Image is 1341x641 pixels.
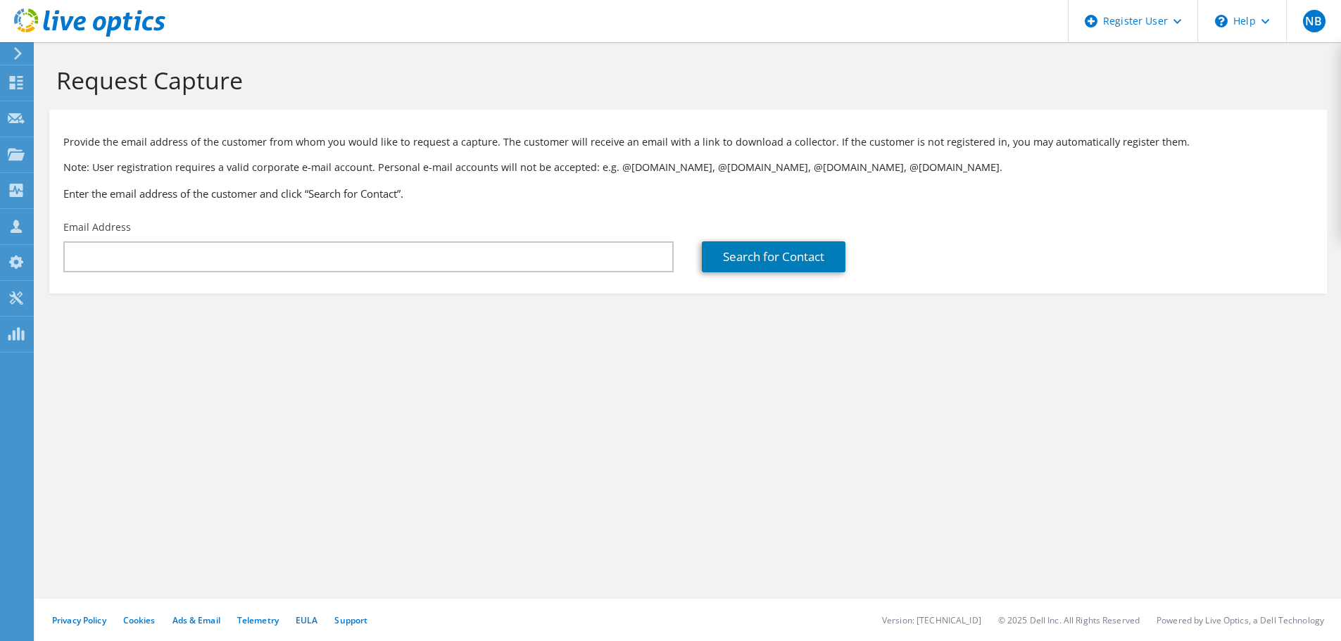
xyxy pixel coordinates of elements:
[52,614,106,626] a: Privacy Policy
[63,134,1313,150] p: Provide the email address of the customer from whom you would like to request a capture. The cust...
[123,614,156,626] a: Cookies
[1303,10,1326,32] span: NB
[1157,614,1324,626] li: Powered by Live Optics, a Dell Technology
[56,65,1313,95] h1: Request Capture
[296,614,317,626] a: EULA
[63,160,1313,175] p: Note: User registration requires a valid corporate e-mail account. Personal e-mail accounts will ...
[882,614,981,626] li: Version: [TECHNICAL_ID]
[1215,15,1228,27] svg: \n
[63,186,1313,201] h3: Enter the email address of the customer and click “Search for Contact”.
[998,614,1140,626] li: © 2025 Dell Inc. All Rights Reserved
[702,241,845,272] a: Search for Contact
[334,614,367,626] a: Support
[63,220,131,234] label: Email Address
[237,614,279,626] a: Telemetry
[172,614,220,626] a: Ads & Email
